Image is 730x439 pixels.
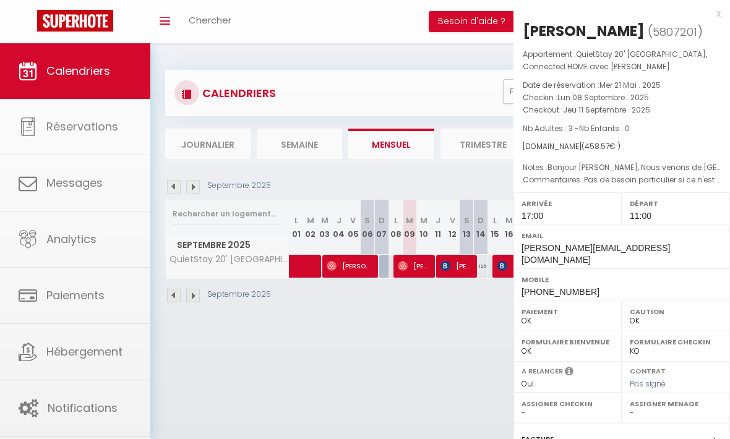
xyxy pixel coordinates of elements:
[523,174,721,186] p: Commentaires :
[523,104,721,116] p: Checkout :
[522,336,614,348] label: Formulaire Bienvenue
[630,366,666,374] label: Contrat
[630,398,722,410] label: Assigner Menage
[630,305,722,318] label: Caution
[563,104,650,115] span: Jeu 11 Septembre . 2025
[523,49,707,72] span: QuietStay 20' [GEOGRAPHIC_DATA], Connected HOME avec [PERSON_NAME]
[522,305,614,318] label: Paiement
[585,141,609,151] span: 458.57
[579,123,630,134] span: Nb Enfants : 0
[522,398,614,410] label: Assigner Checkin
[522,287,599,297] span: [PHONE_NUMBER]
[630,378,666,389] span: Pas signé
[523,123,630,134] span: Nb Adultes : 3 -
[10,5,47,42] button: Ouvrir le widget de chat LiveChat
[653,24,697,40] span: 5807201
[523,141,721,153] div: [DOMAIN_NAME]
[522,211,543,221] span: 17:00
[648,23,703,40] span: ( )
[522,243,670,265] span: [PERSON_NAME][EMAIL_ADDRESS][DOMAIN_NAME]
[630,336,722,348] label: Formulaire Checkin
[630,211,651,221] span: 11:00
[565,366,573,380] i: Sélectionner OUI si vous souhaiter envoyer les séquences de messages post-checkout
[523,161,721,174] p: Notes :
[523,21,645,41] div: [PERSON_NAME]
[599,80,661,90] span: Mer 21 Mai . 2025
[522,197,614,210] label: Arrivée
[513,6,721,21] div: x
[557,92,649,103] span: Lun 08 Septembre . 2025
[582,141,620,151] span: ( € )
[523,48,721,73] p: Appartement :
[523,92,721,104] p: Checkin :
[522,273,722,286] label: Mobile
[523,79,721,92] p: Date de réservation :
[522,366,563,377] label: A relancer
[522,229,722,242] label: Email
[630,197,722,210] label: Départ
